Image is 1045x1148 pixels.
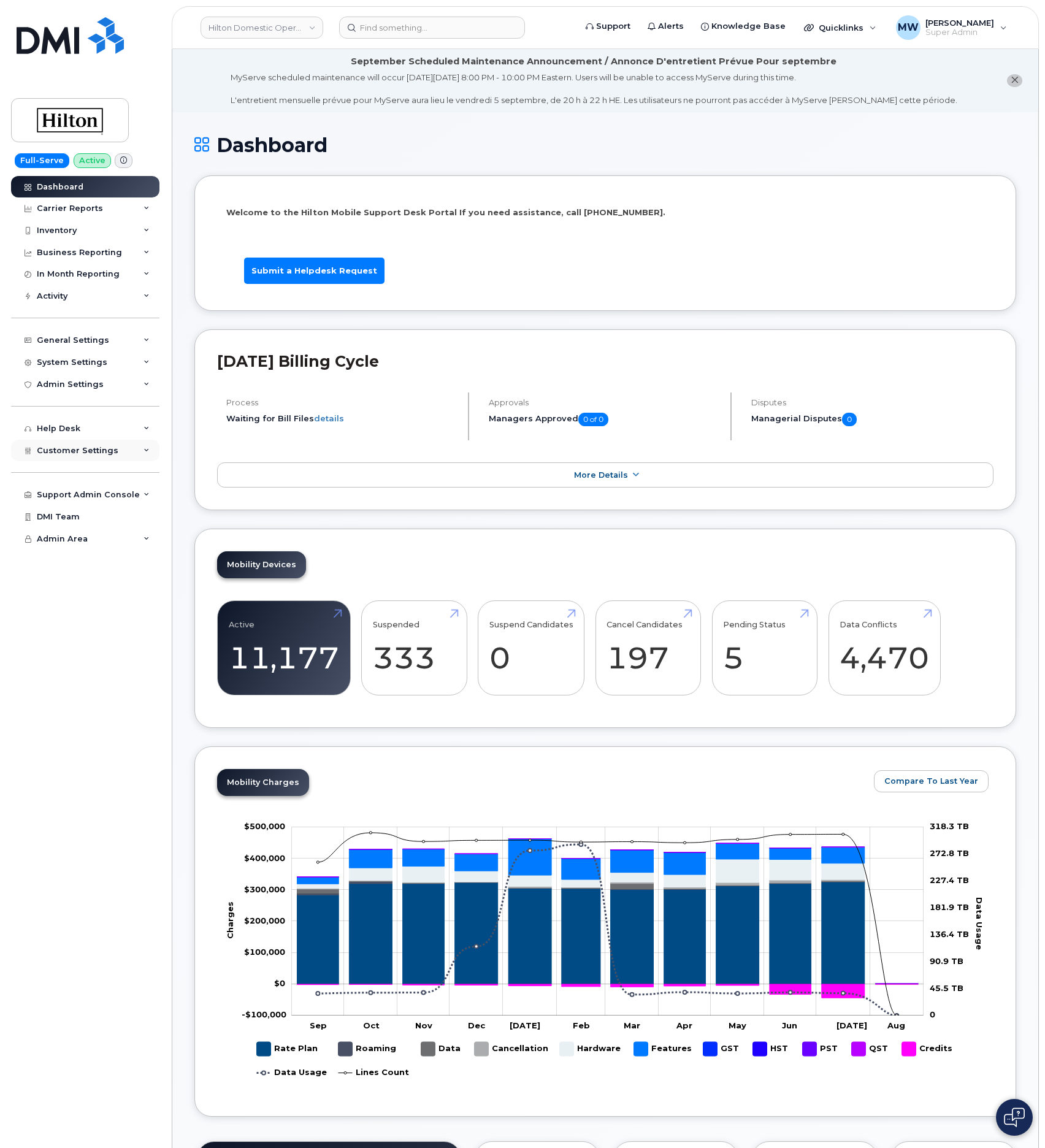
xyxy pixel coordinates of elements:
span: 0 of 0 [578,413,608,426]
a: Mobility Devices [217,551,306,578]
tspan: Charges [225,901,235,939]
tspan: $300,000 [244,884,285,894]
g: $0 [244,947,285,957]
tspan: 181.9 TB [930,902,969,912]
tspan: 90.9 TB [930,955,963,965]
a: Data Conflicts 4,470 [840,608,929,689]
div: September Scheduled Maintenance Announcement / Annonce D'entretient Prévue Pour septembre [351,55,836,68]
g: Cancellation [474,1037,548,1061]
g: HST [752,1037,790,1061]
tspan: $100,000 [244,947,285,957]
tspan: [DATE] [510,1020,540,1030]
tspan: Apr [676,1020,692,1030]
span: 0 [842,413,857,426]
h1: Dashboard [194,134,1016,156]
tspan: -$100,000 [242,1009,286,1019]
tspan: $500,000 [244,821,285,831]
a: Mobility Charges [217,769,309,796]
tspan: Feb [573,1020,590,1030]
tspan: $400,000 [244,852,285,862]
g: GST [703,1037,740,1061]
h2: [DATE] Billing Cycle [217,352,993,370]
tspan: Aug [887,1020,905,1030]
tspan: Dec [468,1020,486,1030]
a: Submit a Helpdesk Request [244,258,385,284]
a: Cancel Candidates 197 [607,608,689,689]
h5: Managerial Disputes [751,413,993,426]
tspan: $200,000 [244,916,285,925]
img: Open chat [1004,1108,1025,1127]
div: MyServe scheduled maintenance will occur [DATE][DATE] 8:00 PM - 10:00 PM Eastern. Users will be u... [231,72,957,106]
p: Welcome to the Hilton Mobile Support Desk Portal If you need assistance, call [PHONE_NUMBER]. [226,207,984,218]
g: $0 [244,852,285,862]
g: Legend [256,1037,952,1085]
g: Roaming [338,1037,396,1061]
tspan: May [729,1020,746,1030]
h4: Disputes [751,398,993,407]
g: PST [802,1037,839,1061]
g: QST [851,1037,889,1061]
h5: Managers Approved [489,413,720,426]
tspan: $0 [274,978,285,988]
g: Features [634,1037,691,1061]
tspan: Jun [782,1020,797,1030]
a: Suspend Candidates 0 [489,608,573,689]
a: details [314,413,344,423]
tspan: 45.5 TB [930,982,963,992]
tspan: Oct [363,1020,380,1030]
button: Compare To Last Year [874,770,989,792]
tspan: Nov [415,1020,432,1030]
tspan: Sep [310,1020,327,1030]
tspan: 318.3 TB [930,821,969,831]
g: Hardware [559,1037,621,1061]
a: Suspended 333 [373,608,456,689]
a: Active 11,177 [229,608,339,689]
g: Data Usage [256,1061,326,1085]
tspan: Data Usage [974,897,984,949]
tspan: [DATE] [836,1020,867,1030]
tspan: 272.8 TB [930,848,969,858]
button: close notification [1007,74,1022,87]
span: Compare To Last Year [884,775,978,787]
g: $0 [244,884,285,894]
g: $0 [244,821,285,831]
g: Data [421,1037,462,1061]
a: Pending Status 5 [723,608,806,689]
g: Credits [901,1037,952,1061]
g: $0 [244,916,285,925]
span: More Details [574,470,628,480]
h4: Process [226,398,457,407]
tspan: 227.4 TB [930,875,969,885]
h4: Approvals [489,398,720,407]
tspan: 0 [930,1009,935,1019]
g: Rate Plan [297,882,918,984]
tspan: Mar [624,1020,640,1030]
g: Rate Plan [256,1037,317,1061]
g: Chart [225,821,984,1085]
li: Waiting for Bill Files [226,413,457,424]
g: Lines Count [338,1061,408,1085]
g: $0 [242,1009,286,1019]
tspan: 136.4 TB [930,929,969,939]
